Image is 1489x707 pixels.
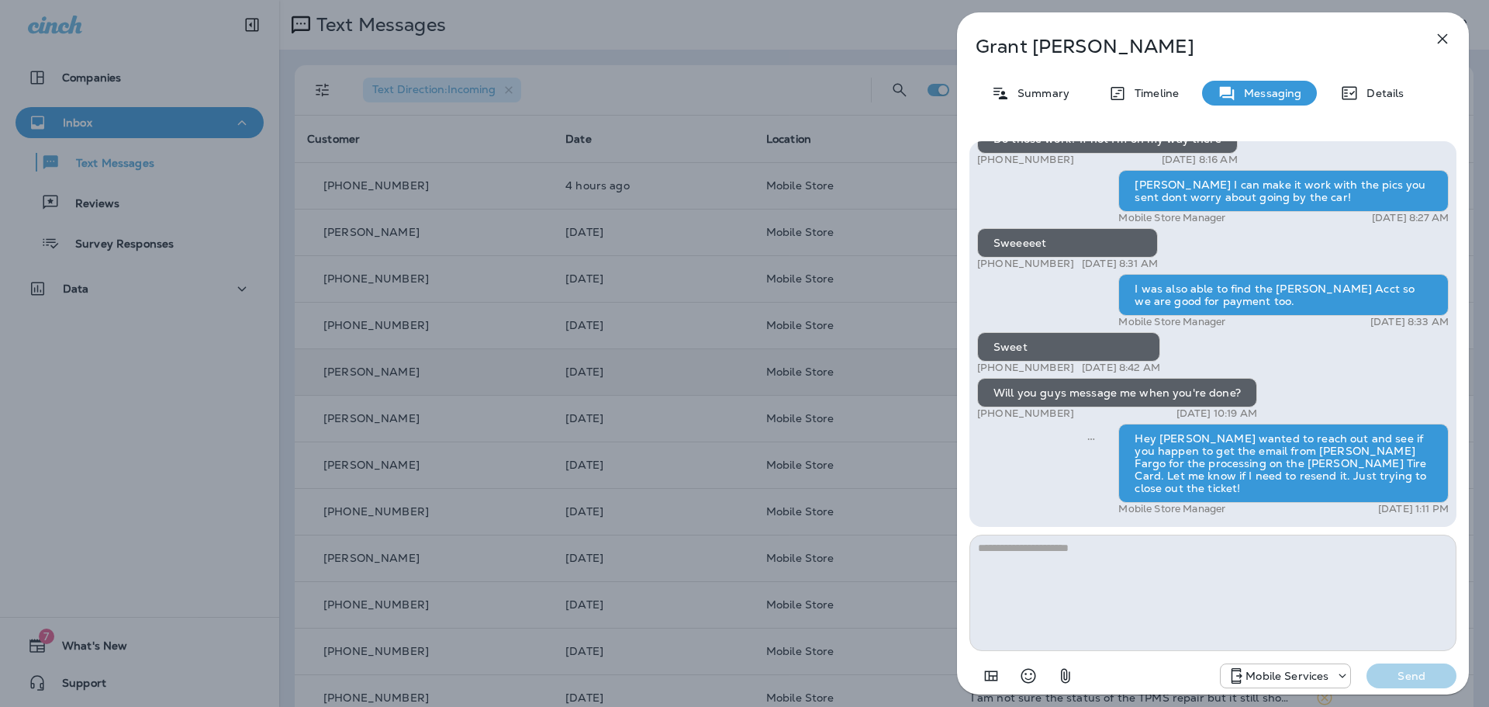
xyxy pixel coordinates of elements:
p: Summary [1010,87,1069,99]
div: I was also able to find the [PERSON_NAME] Acct so we are good for payment too. [1118,274,1449,316]
p: [PHONE_NUMBER] [977,258,1074,270]
span: Sent [1087,431,1095,445]
div: Sweeeeet [977,228,1158,258]
p: Mobile Store Manager [1118,316,1225,328]
p: Mobile Services [1245,670,1328,682]
p: [DATE] 8:27 AM [1372,212,1449,224]
p: [PHONE_NUMBER] [977,407,1074,420]
button: Add in a premade template [976,660,1007,691]
div: Hey [PERSON_NAME] wanted to reach out and see if you happen to get the email from [PERSON_NAME] F... [1118,424,1449,503]
p: Timeline [1127,87,1179,99]
p: [PHONE_NUMBER] [977,154,1074,166]
div: +1 (402) 537-0264 [1221,667,1350,685]
div: Sweet [977,332,1160,362]
p: Mobile Store Manager [1118,212,1225,224]
div: Will you guys message me when you're done? [977,378,1257,407]
p: [DATE] 8:42 AM [1082,362,1160,374]
p: [DATE] 8:16 AM [1162,154,1238,166]
p: [PHONE_NUMBER] [977,362,1074,374]
button: Select an emoji [1013,660,1044,691]
p: Mobile Store Manager [1118,503,1225,515]
p: Details [1359,87,1404,99]
p: [DATE] 1:11 PM [1378,503,1449,515]
p: [DATE] 8:31 AM [1082,258,1158,270]
p: Grant [PERSON_NAME] [976,36,1399,57]
p: [DATE] 8:33 AM [1370,316,1449,328]
p: [DATE] 10:19 AM [1176,407,1257,420]
div: [PERSON_NAME] I can make it work with the pics you sent dont worry about going by the car! [1118,170,1449,212]
p: Messaging [1236,87,1301,99]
